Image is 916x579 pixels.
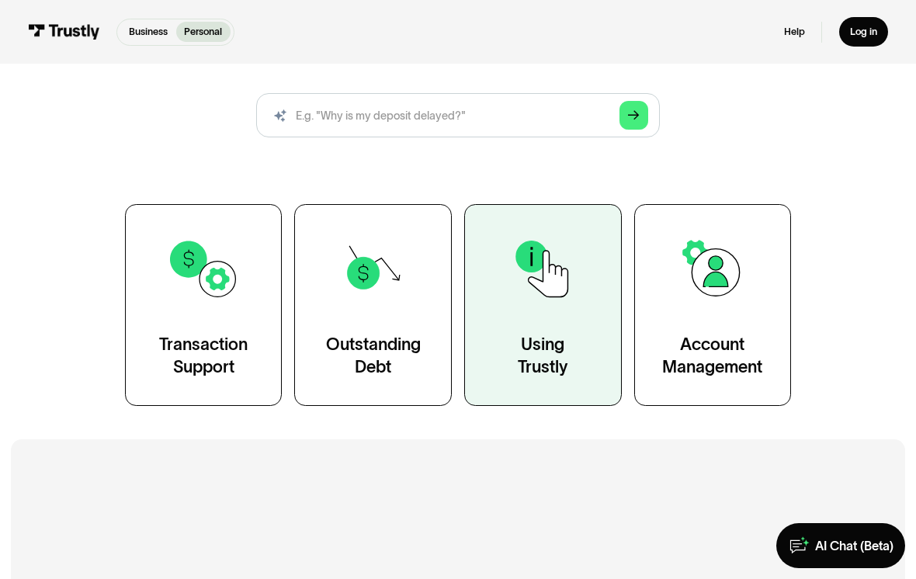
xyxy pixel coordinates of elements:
input: search [256,93,660,137]
a: UsingTrustly [464,204,622,406]
p: Personal [184,25,222,40]
a: TransactionSupport [125,204,283,406]
a: AccountManagement [634,204,792,406]
div: Account Management [662,333,762,377]
p: Business [129,25,168,40]
div: Using Trustly [518,333,567,377]
a: Personal [176,22,231,42]
img: Trustly Logo [28,24,100,40]
div: Outstanding Debt [326,333,421,377]
div: Transaction Support [159,333,248,377]
a: OutstandingDebt [294,204,452,406]
a: Business [120,22,175,42]
a: Help [784,26,805,38]
div: AI Chat (Beta) [815,538,893,554]
div: Log in [850,26,877,38]
form: Search [256,93,660,137]
a: Log in [839,17,889,47]
a: AI Chat (Beta) [776,523,904,567]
